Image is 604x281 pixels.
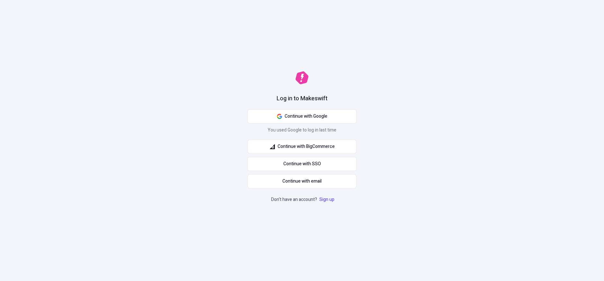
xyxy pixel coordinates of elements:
button: Continue with email [247,174,357,188]
span: Continue with Google [285,113,327,120]
p: Don't have an account? [271,196,336,203]
button: Continue with Google [247,109,357,123]
p: You used Google to log in last time [247,127,357,136]
a: Continue with SSO [247,157,357,171]
h1: Log in to Makeswift [277,95,327,103]
span: Continue with email [282,178,322,185]
button: Continue with BigCommerce [247,140,357,154]
a: Sign up [318,196,336,203]
span: Continue with BigCommerce [278,143,335,150]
